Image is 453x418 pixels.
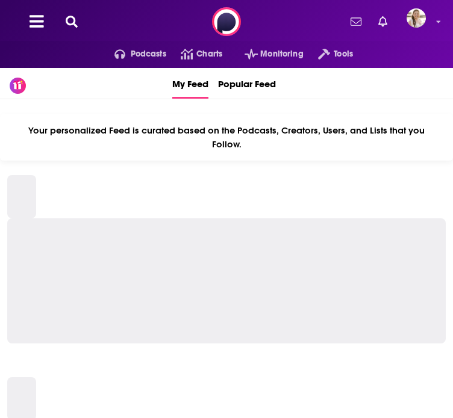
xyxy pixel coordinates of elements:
[407,8,426,28] img: User Profile
[304,45,353,64] button: open menu
[346,11,366,32] a: Show notifications dropdown
[230,45,304,64] button: open menu
[172,68,208,99] a: My Feed
[218,68,276,99] a: Popular Feed
[260,46,303,63] span: Monitoring
[166,45,222,64] a: Charts
[212,7,241,36] img: Podchaser - Follow, Share and Rate Podcasts
[218,70,276,97] span: Popular Feed
[196,46,222,63] span: Charts
[373,11,392,32] a: Show notifications dropdown
[407,8,433,35] a: Logged in as acquavie
[131,46,166,63] span: Podcasts
[172,70,208,97] span: My Feed
[100,45,166,64] button: open menu
[334,46,353,63] span: Tools
[407,8,426,28] span: Logged in as acquavie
